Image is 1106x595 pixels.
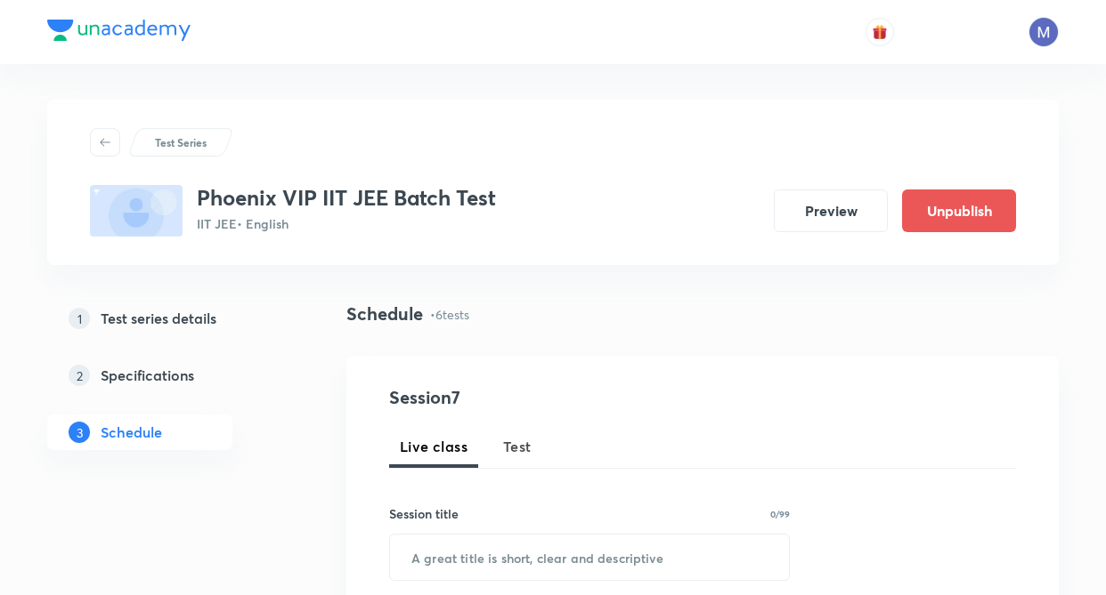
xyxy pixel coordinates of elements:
[1029,17,1059,47] img: Mangilal Choudhary
[69,422,90,443] p: 3
[47,358,289,393] a: 2Specifications
[101,365,194,386] h5: Specifications
[389,384,714,411] h4: Session 7
[47,20,191,41] img: Company Logo
[390,535,789,580] input: A great title is short, clear and descriptive
[47,301,289,336] a: 1Test series details
[346,301,423,327] h4: Schedule
[389,504,459,523] h6: Session title
[47,20,191,45] a: Company Logo
[770,510,790,519] p: 0/99
[400,436,468,457] span: Live class
[90,185,183,237] img: fallback-thumbnail.png
[155,134,207,150] p: Test Series
[197,214,496,233] p: IIT JEE • English
[101,308,216,329] h5: Test series details
[430,305,469,324] p: • 6 tests
[902,189,1016,232] button: Unpublish
[774,189,888,232] button: Preview
[101,422,162,443] h5: Schedule
[866,18,894,46] button: avatar
[69,308,90,329] p: 1
[197,185,496,211] h3: Phoenix VIP IIT JEE Batch Test
[503,436,532,457] span: Test
[69,365,90,386] p: 2
[872,24,888,40] img: avatar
